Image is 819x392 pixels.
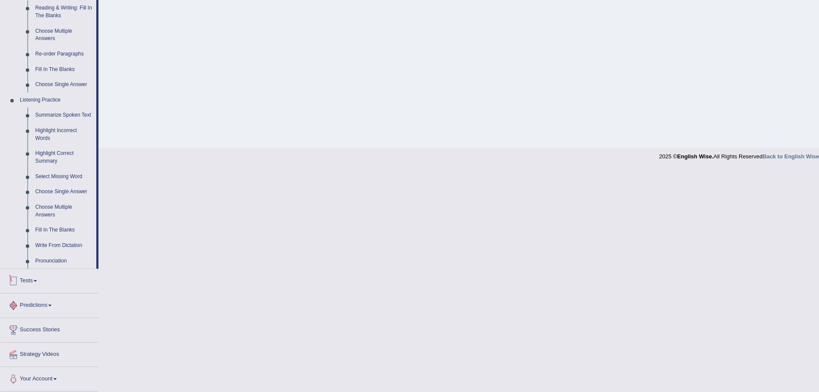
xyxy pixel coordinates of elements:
[677,153,713,160] strong: English Wise.
[31,200,96,222] a: Choose Multiple Answers
[31,0,96,23] a: Reading & Writing: Fill In The Blanks
[31,77,96,93] a: Choose Single Answer
[763,153,819,160] a: Back to English Wise
[31,169,96,185] a: Select Missing Word
[31,62,96,77] a: Fill In The Blanks
[31,123,96,146] a: Highlight Incorrect Words
[31,253,96,269] a: Pronunciation
[31,184,96,200] a: Choose Single Answer
[31,238,96,253] a: Write From Dictation
[31,146,96,169] a: Highlight Correct Summary
[31,222,96,238] a: Fill In The Blanks
[0,269,98,290] a: Tests
[16,93,96,108] a: Listening Practice
[0,343,98,364] a: Strategy Videos
[0,293,98,315] a: Predictions
[0,318,98,340] a: Success Stories
[659,148,819,161] div: 2025 © All Rights Reserved
[31,108,96,123] a: Summarize Spoken Text
[0,367,98,389] a: Your Account
[31,46,96,62] a: Re-order Paragraphs
[31,24,96,46] a: Choose Multiple Answers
